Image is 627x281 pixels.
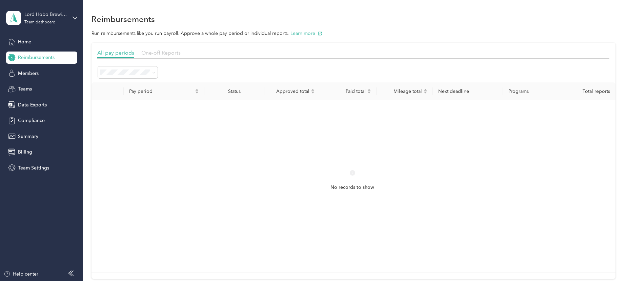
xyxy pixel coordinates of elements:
[382,88,422,94] span: Mileage total
[589,243,627,281] iframe: Everlance-gr Chat Button Frame
[264,82,321,100] th: Approved total
[320,82,377,100] th: Paid total
[433,82,503,100] th: Next deadline
[97,49,134,56] span: All pay periods
[18,85,32,93] span: Teams
[311,91,315,95] span: caret-down
[367,88,371,92] span: caret-up
[270,88,310,94] span: Approved total
[330,184,374,191] span: No records to show
[423,91,427,95] span: caret-down
[18,148,32,156] span: Billing
[141,49,181,56] span: One-off Reports
[18,54,55,61] span: Reimbursements
[18,101,47,108] span: Data Exports
[573,82,615,100] th: Total reports
[195,91,199,95] span: caret-down
[24,20,56,24] div: Team dashboard
[290,30,322,37] button: Learn more
[195,88,199,92] span: caret-up
[503,82,573,100] th: Programs
[367,91,371,95] span: caret-down
[210,88,259,94] div: Status
[4,270,38,278] button: Help center
[311,88,315,92] span: caret-up
[18,133,38,140] span: Summary
[18,164,49,172] span: Team Settings
[423,88,427,92] span: caret-up
[326,88,366,94] span: Paid total
[124,82,204,100] th: Pay period
[18,70,39,77] span: Members
[129,88,194,94] span: Pay period
[18,117,45,124] span: Compliance
[92,30,615,37] p: Run reimbursements like you run payroll. Approve a whole pay period or individual reports.
[92,16,155,23] h1: Reimbursements
[24,11,67,18] div: Lord Hobo Brewing
[377,82,433,100] th: Mileage total
[18,38,31,45] span: Home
